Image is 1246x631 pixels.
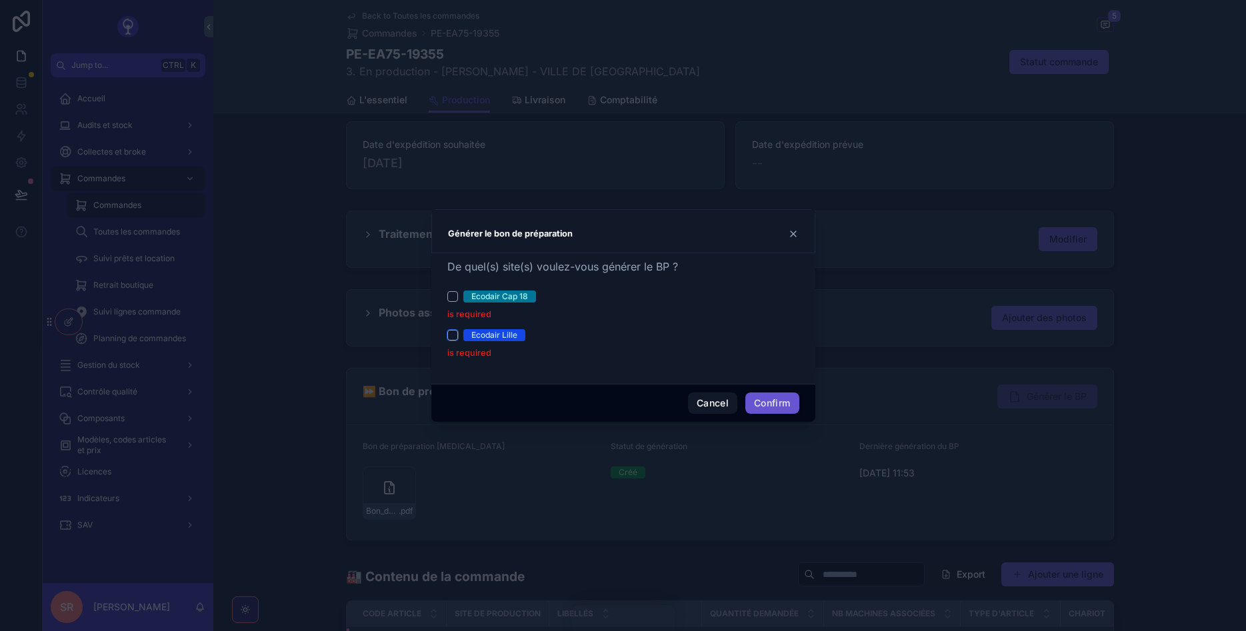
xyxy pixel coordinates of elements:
button: Cancel [688,392,737,414]
h3: Générer le bon de préparation [448,226,573,242]
button: Confirm [745,392,799,414]
p: is required [447,308,799,321]
span: De quel(s) site(s) voulez-vous générer le BP ? [447,260,678,273]
div: Ecodair Cap 18 [471,291,528,303]
p: is required [447,346,799,360]
div: Ecodair Lille [471,329,517,341]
